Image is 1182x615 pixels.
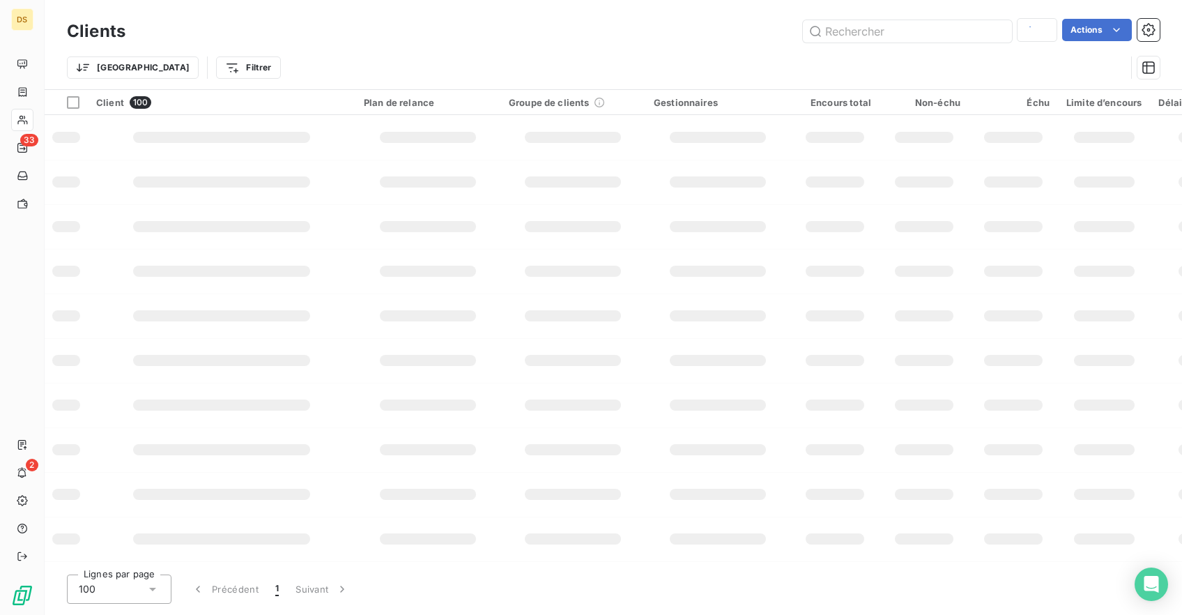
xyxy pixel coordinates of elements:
span: 33 [20,134,38,146]
div: Gestionnaires [654,97,782,108]
div: Plan de relance [364,97,492,108]
div: Échu [977,97,1050,108]
h3: Clients [67,19,125,44]
input: Rechercher [803,20,1012,43]
span: 1 [275,582,279,596]
span: 100 [79,582,95,596]
img: Logo LeanPay [11,584,33,607]
div: Encours total [799,97,871,108]
span: 2 [26,459,38,471]
button: [GEOGRAPHIC_DATA] [67,56,199,79]
span: Client [96,97,124,108]
span: Groupe de clients [509,97,590,108]
div: Open Intercom Messenger [1135,568,1168,601]
button: Précédent [183,575,267,604]
div: Non-échu [888,97,960,108]
div: DS [11,8,33,31]
button: 1 [267,575,287,604]
div: Limite d’encours [1066,97,1142,108]
button: Filtrer [216,56,280,79]
span: 100 [130,96,151,109]
button: Suivant [287,575,358,604]
button: Actions [1062,19,1132,41]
